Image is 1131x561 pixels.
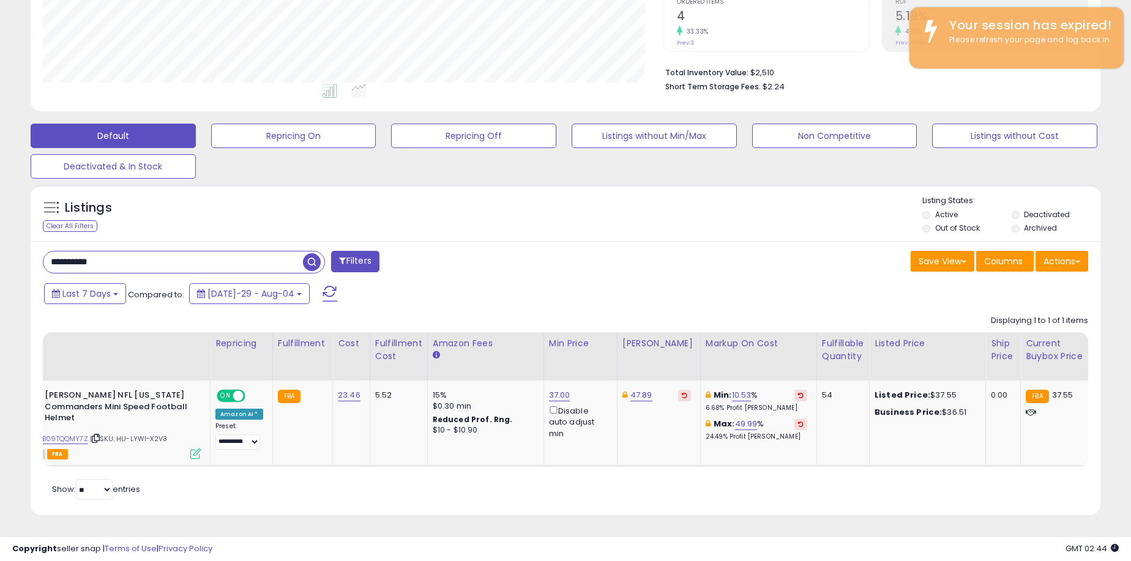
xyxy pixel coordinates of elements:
i: Revert to store-level Min Markup [798,392,804,398]
i: Revert to store-level Max Markup [798,421,804,427]
div: 54 [822,390,860,401]
a: Terms of Use [105,543,157,554]
span: Columns [984,255,1023,267]
button: Actions [1036,251,1088,272]
a: 23.46 [338,389,360,401]
button: [DATE]-29 - Aug-04 [189,283,310,304]
b: Business Price: [875,406,942,418]
strong: Copyright [12,543,57,554]
div: seller snap | | [12,543,212,555]
div: Displaying 1 to 1 of 1 items [991,315,1088,327]
button: Listings without Cost [932,124,1097,148]
label: Active [935,209,958,220]
div: Amazon AI * [215,409,263,420]
p: 24.49% Profit [PERSON_NAME] [706,433,807,441]
a: 47.89 [630,389,652,401]
div: $0.30 min [433,401,534,412]
b: Total Inventory Value: [665,67,748,78]
span: Compared to: [128,289,184,300]
div: Amazon Fees [433,337,539,350]
small: Prev: 3 [677,39,694,46]
label: Archived [1024,223,1057,233]
div: Disable auto adjust min [549,404,608,439]
b: Max: [714,418,735,429]
div: Cost [338,337,365,350]
span: ON [218,391,233,401]
i: This overrides the store level min markup for this listing [706,391,711,399]
b: Short Term Storage Fees: [665,81,761,92]
a: B09TQQMY7Z [42,434,88,444]
div: Min Price [549,337,612,350]
div: 5.52 [375,390,418,401]
small: 4.01% [901,27,922,36]
button: Deactivated & In Stock [31,154,196,179]
div: % [706,418,807,441]
span: 37.55 [1052,389,1073,401]
h2: 5.19% [895,9,1088,26]
div: Fulfillable Quantity [822,337,864,363]
div: Clear All Filters [43,220,97,232]
div: Your session has expired! [940,17,1114,34]
span: OFF [244,391,263,401]
small: Prev: 4.99% [895,39,926,46]
div: Ship Price [991,337,1015,363]
button: Non Competitive [752,124,917,148]
button: Columns [976,251,1034,272]
button: Repricing On [211,124,376,148]
label: Out of Stock [935,223,980,233]
div: Repricing [215,337,267,350]
span: Show: entries [52,483,140,495]
h2: 4 [677,9,869,26]
div: Current Buybox Price [1026,337,1089,363]
b: Listed Price: [875,389,930,401]
a: 49.99 [735,418,758,430]
div: Fulfillment Cost [375,337,422,363]
b: Reduced Prof. Rng. [433,414,513,425]
li: $2,510 [665,64,1079,79]
button: Last 7 Days [44,283,126,304]
span: 2025-08-14 02:44 GMT [1066,543,1119,554]
span: $2.24 [763,81,785,92]
button: Repricing Off [391,124,556,148]
h5: Listings [65,199,112,217]
i: This overrides the store level max markup for this listing [706,420,711,428]
small: 33.33% [682,27,709,36]
div: Please refresh your page and log back in [940,34,1114,46]
p: Listing States: [922,195,1100,207]
div: 15% [433,390,534,401]
div: Markup on Cost [706,337,812,350]
small: Amazon Fees. [433,350,440,361]
div: 0.00 [991,390,1011,401]
button: Filters [331,251,379,272]
div: [PERSON_NAME] [622,337,695,350]
div: $36.51 [875,407,976,418]
button: Default [31,124,196,148]
b: [PERSON_NAME] NFL [US_STATE] Commanders Mini Speed Football Helmet [45,390,193,427]
span: FBA [47,449,68,459]
span: [DATE]-29 - Aug-04 [207,288,294,300]
div: Listed Price [875,337,980,350]
button: Listings without Min/Max [572,124,737,148]
div: Title [14,337,205,350]
label: Deactivated [1024,209,1070,220]
button: Save View [911,251,974,272]
div: % [706,390,807,412]
div: $10 - $10.90 [433,425,534,436]
div: Preset: [215,422,263,450]
a: Privacy Policy [159,543,212,554]
small: FBA [278,390,300,403]
span: Last 7 Days [62,288,111,300]
small: FBA [1026,390,1048,403]
div: $37.55 [875,390,976,401]
th: The percentage added to the cost of goods (COGS) that forms the calculator for Min & Max prices. [700,332,816,381]
span: | SKU: HU-LYWI-X2V3 [90,434,167,444]
a: 37.00 [549,389,570,401]
div: Fulfillment [278,337,327,350]
p: 6.68% Profit [PERSON_NAME] [706,404,807,412]
a: 10.53 [732,389,752,401]
b: Min: [714,389,732,401]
